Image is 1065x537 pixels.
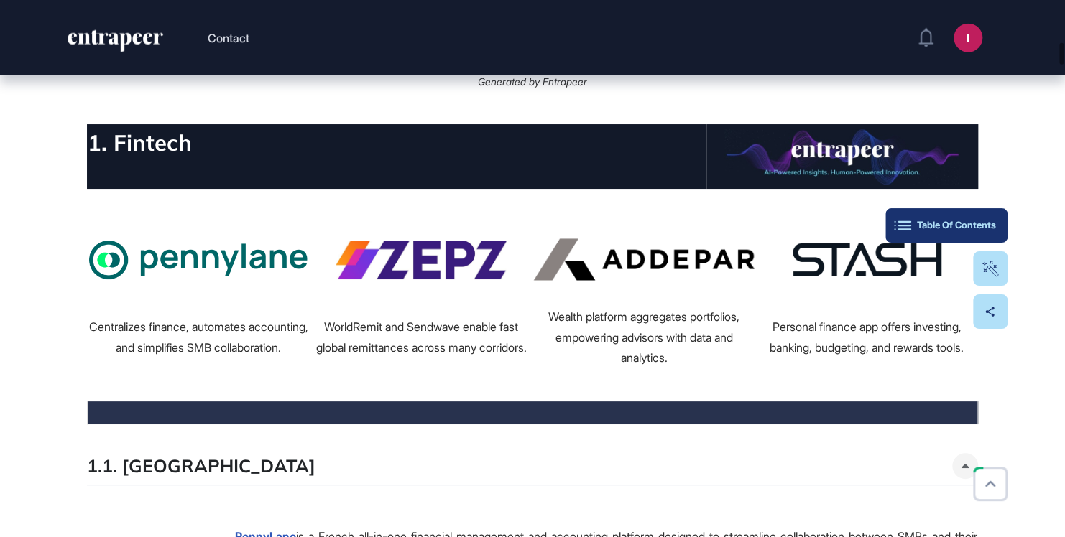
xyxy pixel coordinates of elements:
[310,317,532,358] div: WorldRemit and Sendwave enable fast global remittances across many corridors.
[724,129,960,185] img: 6716a7602bb2fc4911194433.jpeg
[954,24,982,52] button: I
[88,129,192,157] span: 1. Fintech
[885,208,1008,243] button: Table Of Contents
[533,307,755,368] div: Wealth platform aggregates portfolios, empowering advisors with data and analytics.
[66,30,165,57] a: entrapeer-logo
[478,75,587,88] span: Generated by Entrapeer
[756,317,977,358] div: Personal finance app offers investing, banking, budgeting, and rewards tools.
[208,29,249,47] button: Contact
[87,453,315,478] h5: 1.1. [GEOGRAPHIC_DATA]
[897,220,996,231] div: Table Of Contents
[88,317,309,358] div: Centralizes finance, automates accounting, and simplifies SMB collaboration.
